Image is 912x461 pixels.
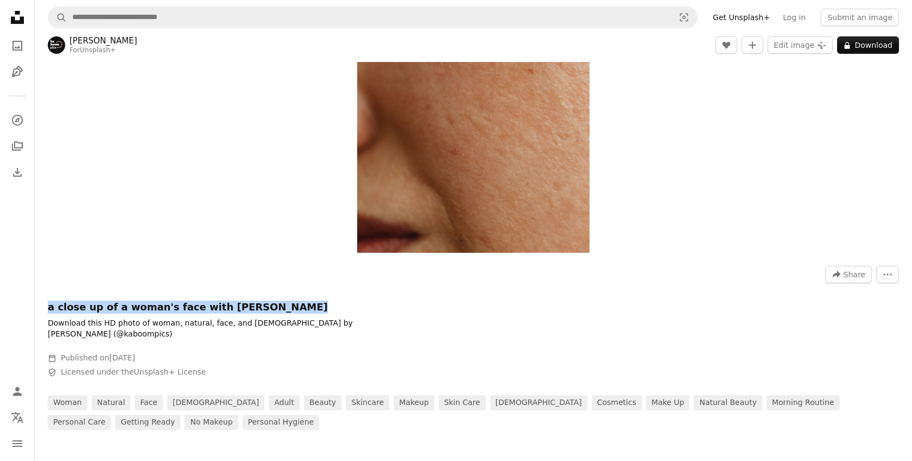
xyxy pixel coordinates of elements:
a: Unsplash+ License [134,367,206,376]
a: morning routine [767,395,840,410]
a: personal care [48,415,111,430]
button: Download [837,36,899,54]
h1: a close up of a woman's face with [PERSON_NAME] [48,301,373,314]
img: Go to Karolina Grabowska's profile [48,36,65,54]
form: Find visuals sitewide [48,7,698,28]
a: [PERSON_NAME] [69,35,137,46]
a: Download History [7,161,28,183]
a: personal hygiene [243,415,320,430]
a: Photos [7,35,28,57]
button: Edit image [768,36,833,54]
button: Like [715,36,737,54]
button: Visual search [671,7,697,28]
button: Menu [7,433,28,454]
a: Home — Unsplash [7,7,28,30]
button: Search Unsplash [48,7,67,28]
a: make up [646,395,689,410]
a: Explore [7,109,28,131]
span: Licensed under the [61,367,206,378]
a: beauty [304,395,341,410]
a: natural [92,395,131,410]
a: [DEMOGRAPHIC_DATA] [490,395,587,410]
a: Log in [776,9,812,26]
button: Share this image [825,266,872,283]
button: Language [7,407,28,428]
a: Collections [7,135,28,157]
a: adult [269,395,299,410]
a: cosmetics [592,395,642,410]
a: Unsplash+ [80,46,116,54]
span: Published on [61,353,135,362]
a: no makeup [185,415,238,430]
a: natural beauty [694,395,762,410]
a: face [135,395,163,410]
button: More Actions [876,266,899,283]
time: March 27, 2023 at 9:18:02 PM GMT+7 [109,353,135,362]
button: Submit an image [821,9,899,26]
a: [DEMOGRAPHIC_DATA] [167,395,264,410]
a: skin care [439,395,486,410]
a: skincare [346,395,389,410]
a: makeup [394,395,434,410]
span: Share [844,266,865,283]
a: Illustrations [7,61,28,83]
a: woman [48,395,87,410]
p: Download this HD photo of woman, natural, face, and [DEMOGRAPHIC_DATA] by [PERSON_NAME] (@kaboomp... [48,318,373,340]
div: For [69,46,137,55]
a: getting ready [115,415,180,430]
a: Get Unsplash+ [706,9,776,26]
a: Log in / Sign up [7,381,28,402]
button: Add to Collection [742,36,763,54]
